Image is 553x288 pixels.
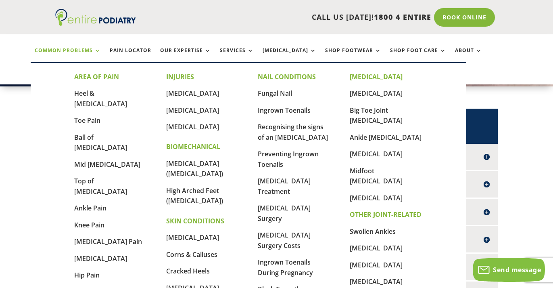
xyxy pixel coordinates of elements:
[74,204,106,212] a: Ankle Pain
[258,72,316,81] strong: NAIL CONDITIONS
[350,210,422,219] strong: OTHER JOINT-RELATED
[166,233,219,242] a: [MEDICAL_DATA]
[220,48,254,65] a: Services
[74,221,104,229] a: Knee Pain
[74,89,127,108] a: Heel & [MEDICAL_DATA]
[263,48,316,65] a: [MEDICAL_DATA]
[258,149,319,169] a: Preventing Ingrown Toenails
[258,204,311,223] a: [MEDICAL_DATA] Surgery
[258,122,328,142] a: Recognising the signs of an [MEDICAL_DATA]
[350,227,396,236] a: Swollen Ankles
[55,9,136,26] img: logo (1)
[74,116,100,125] a: Toe Pain
[350,149,403,158] a: [MEDICAL_DATA]
[166,122,219,131] a: [MEDICAL_DATA]
[455,48,482,65] a: About
[166,159,223,179] a: [MEDICAL_DATA] ([MEDICAL_DATA])
[166,89,219,98] a: [MEDICAL_DATA]
[160,48,211,65] a: Our Expertise
[374,12,431,22] span: 1800 4 ENTIRE
[166,72,194,81] strong: INJURIES
[258,258,313,277] a: Ingrown Toenails During Pregnancy
[166,186,223,206] a: High Arched Feet ([MEDICAL_DATA])
[156,12,431,23] p: CALL US [DATE]!
[350,193,403,202] a: [MEDICAL_DATA]
[350,166,403,186] a: Midfoot [MEDICAL_DATA]
[166,106,219,115] a: [MEDICAL_DATA]
[350,261,403,269] a: [MEDICAL_DATA]
[55,19,136,27] a: Entire Podiatry
[258,89,292,98] a: Fungal Nail
[74,254,127,263] a: [MEDICAL_DATA]
[325,48,381,65] a: Shop Footwear
[350,106,403,125] a: Big Toe Joint [MEDICAL_DATA]
[74,177,127,196] a: Top of [MEDICAL_DATA]
[434,8,495,27] a: Book Online
[390,48,446,65] a: Shop Foot Care
[166,142,220,151] strong: BIOMECHANICAL
[350,89,403,98] a: [MEDICAL_DATA]
[35,48,101,65] a: Common Problems
[258,177,311,196] a: [MEDICAL_DATA] Treatment
[350,72,403,81] strong: [MEDICAL_DATA]
[110,48,151,65] a: Pain Locator
[258,106,311,115] a: Ingrown Toenails
[258,231,311,250] a: [MEDICAL_DATA] Surgery Costs
[350,244,403,252] a: [MEDICAL_DATA]
[74,237,142,246] a: [MEDICAL_DATA] Pain
[166,217,224,225] strong: SKIN CONDITIONS
[493,265,541,274] span: Send message
[74,133,127,152] a: Ball of [MEDICAL_DATA]
[473,258,545,282] button: Send message
[166,267,210,275] a: Cracked Heels
[74,72,119,81] strong: AREA OF PAIN
[350,133,422,142] a: Ankle [MEDICAL_DATA]
[74,160,140,169] a: Mid [MEDICAL_DATA]
[350,277,403,286] a: [MEDICAL_DATA]
[166,250,217,259] a: Corns & Calluses
[74,271,100,280] a: Hip Pain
